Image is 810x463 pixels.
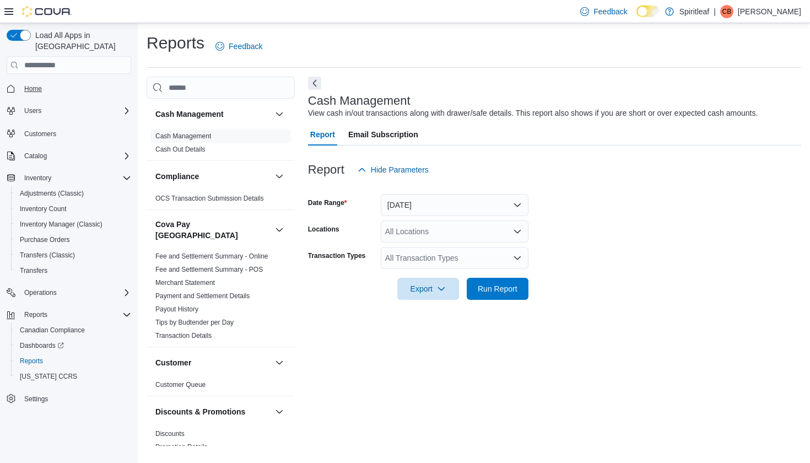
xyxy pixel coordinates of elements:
a: Feedback [211,35,267,57]
span: Inventory [24,174,51,182]
button: Discounts & Promotions [155,406,271,417]
button: Transfers (Classic) [11,247,136,263]
a: Settings [20,392,52,406]
span: Inventory Count [20,204,67,213]
button: Inventory Manager (Classic) [11,217,136,232]
button: Reports [2,307,136,322]
button: Home [2,80,136,96]
button: Cova Pay [GEOGRAPHIC_DATA] [155,219,271,241]
h3: Cash Management [155,109,224,120]
span: Reports [20,308,131,321]
button: Users [20,104,46,117]
button: Run Report [467,278,528,300]
a: Promotion Details [155,443,208,451]
a: Adjustments (Classic) [15,187,88,200]
label: Date Range [308,198,347,207]
a: Fee and Settlement Summary - Online [155,252,268,260]
button: Inventory [2,170,136,186]
a: Inventory Count [15,202,71,216]
button: Reports [11,353,136,369]
span: Catalog [24,152,47,160]
button: Next [308,77,321,90]
span: [US_STATE] CCRS [20,372,77,381]
a: Payment and Settlement Details [155,292,250,300]
button: [DATE] [381,194,528,216]
button: Open list of options [513,254,522,262]
button: Export [397,278,459,300]
button: Customer [155,357,271,368]
span: Adjustments (Classic) [20,189,84,198]
button: Cash Management [273,107,286,121]
span: Hide Parameters [371,164,429,175]
a: Feedback [576,1,631,23]
span: Settings [24,395,48,403]
span: Purchase Orders [20,235,70,244]
input: Dark Mode [636,6,660,17]
a: [US_STATE] CCRS [15,370,82,383]
div: Compliance [147,192,295,209]
button: Inventory [20,171,56,185]
div: Cash Management [147,130,295,160]
a: Canadian Compliance [15,324,89,337]
button: Customer [273,356,286,369]
span: Reports [24,310,47,319]
a: Customer Queue [155,381,206,389]
span: Dashboards [15,339,131,352]
span: Report [310,123,335,146]
button: [US_STATE] CCRS [11,369,136,384]
button: Discounts & Promotions [273,405,286,418]
h3: Discounts & Promotions [155,406,245,417]
p: | [714,5,716,18]
a: Dashboards [15,339,68,352]
span: Reports [20,357,43,365]
span: Feedback [593,6,627,17]
span: CB [722,5,732,18]
span: Dashboards [20,341,64,350]
span: Inventory Manager (Classic) [15,218,131,231]
div: View cash in/out transactions along with drawer/safe details. This report also shows if you are s... [308,107,758,119]
div: Customer [147,378,295,396]
span: Canadian Compliance [15,324,131,337]
button: Hide Parameters [353,159,433,181]
span: Email Subscription [348,123,418,146]
a: Fee and Settlement Summary - POS [155,266,263,273]
a: Discounts [155,430,185,438]
span: Feedback [229,41,262,52]
button: Operations [2,285,136,300]
button: Catalog [20,149,51,163]
a: Dashboards [11,338,136,353]
button: Inventory Count [11,201,136,217]
a: Cash Management [155,132,211,140]
span: Operations [20,286,131,299]
span: Users [20,104,131,117]
button: Compliance [155,171,271,182]
button: Settings [2,391,136,407]
a: Inventory Manager (Classic) [15,218,107,231]
label: Transaction Types [308,251,365,260]
button: Adjustments (Classic) [11,186,136,201]
a: Transfers [15,264,52,277]
span: Operations [24,288,57,297]
a: Tips by Budtender per Day [155,319,234,326]
span: Transfers (Classic) [20,251,75,260]
span: Home [24,84,42,93]
button: Catalog [2,148,136,164]
a: Purchase Orders [15,233,74,246]
a: Transfers (Classic) [15,249,79,262]
button: Transfers [11,263,136,278]
span: Home [20,82,131,95]
span: Transfers [15,264,131,277]
span: Inventory Manager (Classic) [20,220,102,229]
button: Operations [20,286,61,299]
span: Customers [20,126,131,140]
h3: Report [308,163,344,176]
span: Inventory Count [15,202,131,216]
span: Run Report [478,283,517,294]
p: Spiritleaf [679,5,709,18]
button: Reports [20,308,52,321]
h3: Customer [155,357,191,368]
img: Cova [22,6,72,17]
h3: Cash Management [308,94,411,107]
span: Purchase Orders [15,233,131,246]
